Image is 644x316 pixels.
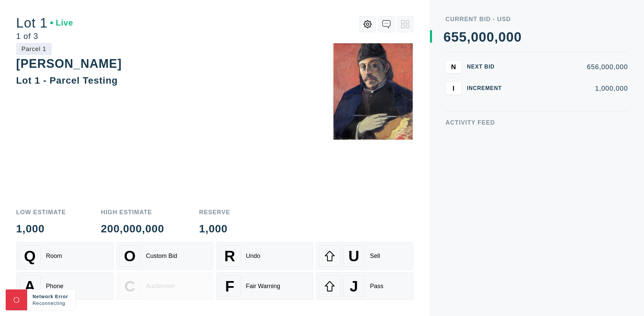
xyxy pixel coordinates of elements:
div: Undo [246,253,260,260]
div: Room [46,253,62,260]
div: Reserve [199,209,230,215]
div: 5 [459,30,467,44]
div: Sell [370,253,380,260]
span: A [24,278,35,295]
div: 0 [471,30,479,44]
div: Low Estimate [16,209,66,215]
div: 5 [451,30,459,44]
button: RUndo [216,242,313,270]
button: USell [316,242,413,270]
div: 0 [498,30,506,44]
div: 1,000,000 [513,85,628,92]
span: U [348,247,359,265]
div: Custom Bid [146,253,177,260]
div: 0 [514,30,522,44]
button: N [445,60,462,74]
div: Increment [467,86,507,91]
span: F [225,278,234,295]
div: Lot 1 [16,16,73,30]
div: 1 of 3 [16,32,73,40]
div: 0 [486,30,494,44]
div: 200,000,000 [101,223,164,234]
div: Lot 1 - Parcel Testing [16,75,118,86]
div: Activity Feed [445,120,628,126]
button: I [445,82,462,95]
div: , [467,30,471,165]
button: JPass [316,272,413,300]
div: Reconnecting [33,300,70,307]
button: FFair Warning [216,272,313,300]
div: Current Bid - USD [445,16,628,22]
button: OCustom Bid [116,242,213,270]
div: Live [50,19,73,27]
span: N [451,63,456,71]
span: O [124,247,136,265]
div: 6 [443,30,451,44]
div: 1,000 [199,223,230,234]
div: Parcel 1 [16,43,52,55]
div: 0 [479,30,486,44]
div: Pass [370,283,383,290]
span: Q [24,247,36,265]
div: 1,000 [16,223,66,234]
div: Auctioneer [146,283,175,290]
div: Fair Warning [246,283,280,290]
div: Network Error [33,293,70,300]
span: R [224,247,235,265]
div: 656,000,000 [513,63,628,70]
div: Next Bid [467,64,507,70]
button: QRoom [16,242,113,270]
span: J [350,278,358,295]
div: [PERSON_NAME] [16,57,122,71]
button: CAuctioneer [116,272,213,300]
div: 0 [506,30,514,44]
span: C [124,278,135,295]
div: Phone [46,283,63,290]
div: , [494,30,498,165]
button: APhone [16,272,113,300]
span: I [452,84,454,92]
div: High Estimate [101,209,164,215]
